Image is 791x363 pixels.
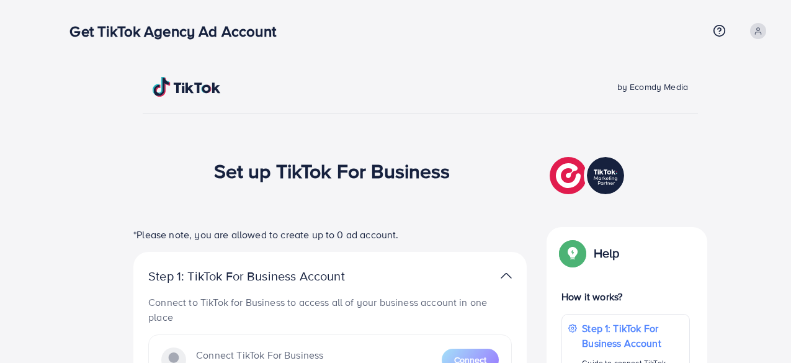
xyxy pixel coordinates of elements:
p: How it works? [561,289,690,304]
img: Popup guide [561,242,584,264]
h3: Get TikTok Agency Ad Account [69,22,285,40]
img: TikTok partner [501,267,512,285]
h1: Set up TikTok For Business [214,159,450,182]
p: Step 1: TikTok For Business Account [582,321,683,351]
p: *Please note, you are allowed to create up to 0 ad account. [133,227,527,242]
p: Step 1: TikTok For Business Account [148,269,384,284]
p: Help [594,246,620,261]
img: TikTok [153,77,221,97]
span: by Ecomdy Media [617,81,688,93]
img: TikTok partner [550,154,627,197]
